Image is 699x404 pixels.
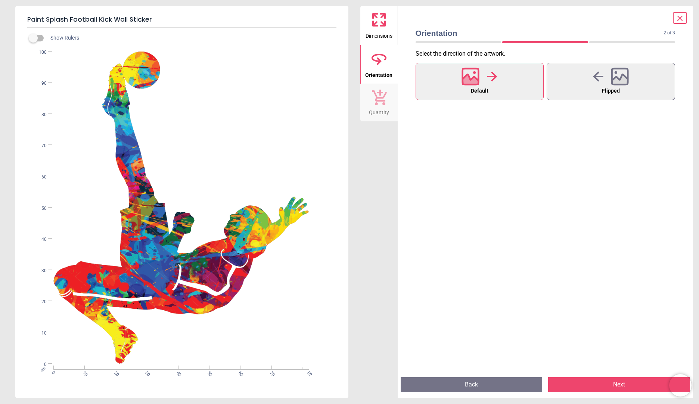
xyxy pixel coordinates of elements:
span: 50 [206,370,211,375]
iframe: Brevo live chat [669,374,692,397]
span: 70 [32,143,47,149]
span: 90 [32,80,47,87]
span: cm [40,366,46,372]
span: 60 [32,174,47,180]
div: Show Rulers [33,34,348,43]
button: Next [548,377,690,392]
span: 0 [32,361,47,368]
span: 20 [32,299,47,305]
span: 20 [112,370,117,375]
h5: Paint Splash Football Kick Wall Sticker [27,12,336,28]
span: 70 [268,370,273,375]
span: 50 [32,205,47,212]
span: 82 [305,370,310,375]
span: Dimensions [366,29,392,40]
span: 0 [50,370,55,375]
button: Quantity [360,84,398,121]
button: Default [416,63,544,100]
button: Flipped [547,63,675,100]
p: Select the direction of the artwork . [416,50,681,58]
span: Flipped [602,86,620,96]
span: 40 [175,370,180,375]
span: 100 [32,49,47,56]
span: Orientation [416,28,664,38]
span: 80 [32,112,47,118]
span: 30 [32,268,47,274]
span: 60 [237,370,242,375]
span: Orientation [365,68,392,79]
span: Default [471,86,488,96]
span: Quantity [369,105,389,116]
span: 30 [143,370,148,375]
span: 10 [32,330,47,336]
button: Back [401,377,543,392]
span: 2 of 3 [664,30,675,36]
span: 40 [32,236,47,243]
span: 10 [81,370,86,375]
button: Dimensions [360,6,398,45]
button: Orientation [360,45,398,84]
